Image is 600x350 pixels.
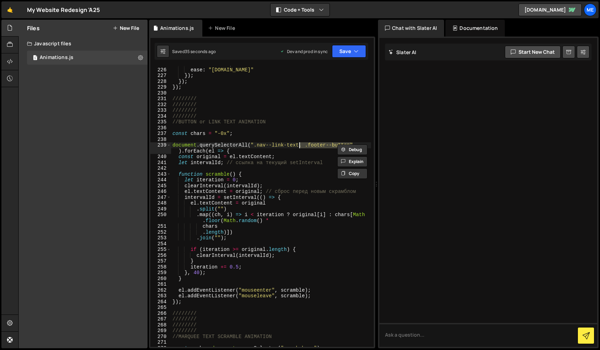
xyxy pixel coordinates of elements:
h2: Slater AI [389,49,417,56]
div: 230 [150,90,171,96]
div: 271 [150,339,171,345]
button: New File [113,25,139,31]
div: 228 [150,79,171,85]
div: 265 [150,305,171,311]
div: 247 [150,195,171,201]
div: 235 [150,119,171,125]
div: 245 [150,183,171,189]
div: 231 [150,96,171,102]
div: Animations.js [160,25,194,32]
div: 246 [150,189,171,195]
button: Debug [337,144,367,155]
div: 241 [150,160,171,166]
div: 270 [150,334,171,340]
div: 244 [150,177,171,183]
div: 237 [150,131,171,137]
div: 259 [150,270,171,276]
a: [DOMAIN_NAME] [519,4,582,16]
div: 266 [150,311,171,317]
div: 234 [150,114,171,119]
div: Animations.js [40,54,73,61]
div: 240 [150,154,171,160]
button: Save [332,45,366,58]
button: Copy [337,168,367,179]
div: 264 [150,299,171,305]
div: 226 [150,67,171,73]
div: 257 [150,258,171,264]
div: New File [208,25,237,32]
div: 35 seconds ago [185,48,216,54]
div: 250 [150,212,171,223]
span: 1 [33,56,37,61]
div: 229 [150,84,171,90]
button: Start new chat [505,46,561,58]
div: 258 [150,264,171,270]
div: 263 [150,293,171,299]
div: 252 [150,229,171,235]
div: 254 [150,241,171,247]
div: 251 [150,223,171,229]
div: 249 [150,206,171,212]
div: 256 [150,253,171,259]
div: 243 [150,171,171,177]
div: 233 [150,108,171,114]
div: Javascript files [19,37,148,51]
div: 261 [150,281,171,287]
div: Documentation [445,20,505,37]
div: 262 [150,287,171,293]
div: 260 [150,276,171,282]
div: 239 [150,142,171,154]
div: 242 [150,166,171,171]
div: My Website Redesign 'A25 [27,6,100,14]
div: 268 [150,322,171,328]
div: 248 [150,200,171,206]
button: Code + Tools [270,4,330,16]
a: 🤙 [1,1,19,18]
div: 227 [150,73,171,79]
h2: Files [27,24,40,32]
div: 236 [150,125,171,131]
button: Explain [337,156,367,167]
div: Dev and prod in sync [280,48,328,54]
div: 269 [150,328,171,334]
div: 238 [150,137,171,143]
a: Me [584,4,596,16]
div: 232 [150,102,171,108]
div: Chat with Slater AI [378,20,444,37]
div: 14728/38172.js [27,51,148,65]
div: 253 [150,235,171,241]
div: 267 [150,316,171,322]
div: 255 [150,247,171,253]
div: Saved [172,48,216,54]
